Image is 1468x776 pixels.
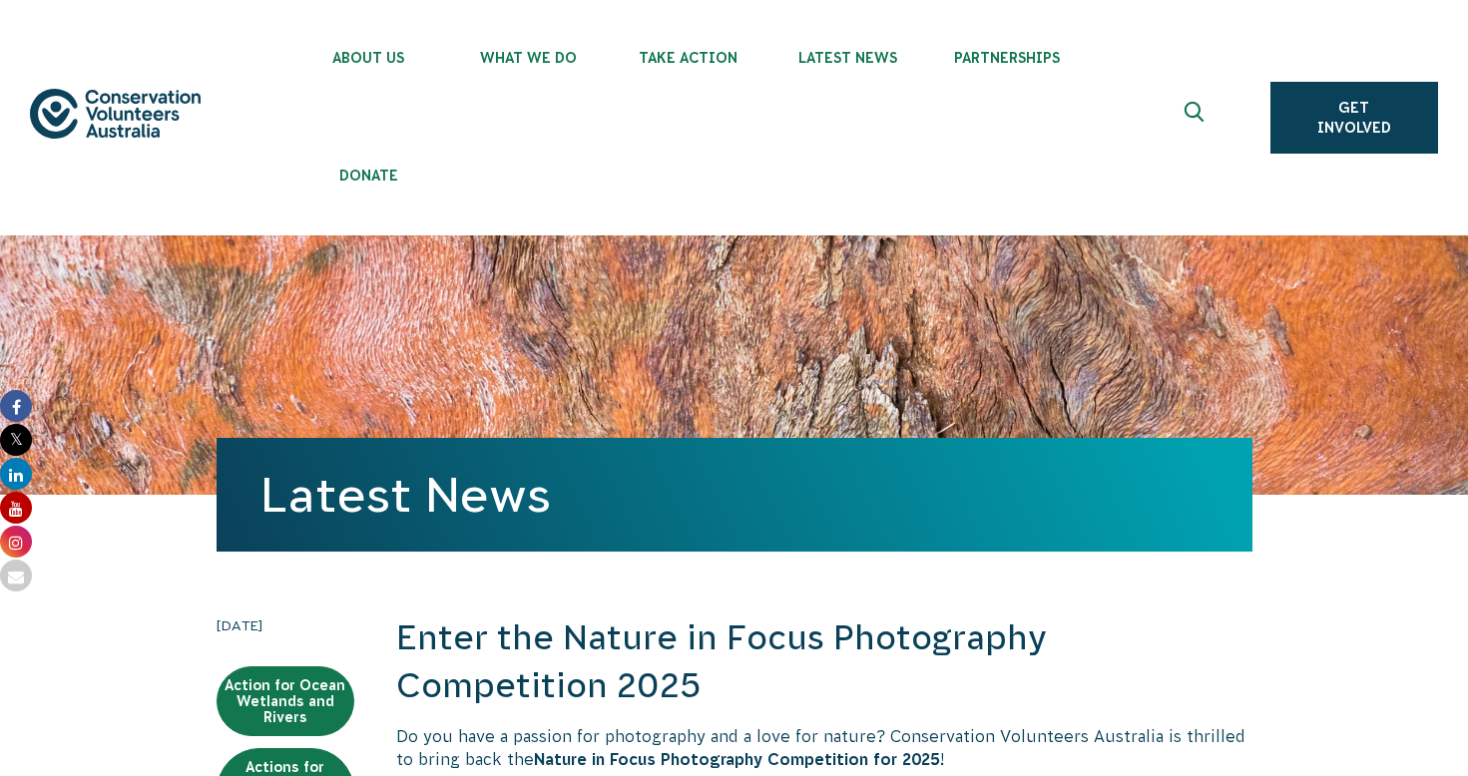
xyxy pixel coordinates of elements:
span: About Us [288,50,448,66]
span: What We Do [448,50,608,66]
strong: Nature in Focus Photography Competition for 2025 [534,750,940,768]
span: Latest News [767,50,927,66]
time: [DATE] [217,614,354,636]
p: Do you have a passion for photography and a love for nature? Conservation Volunteers Australia is... [396,725,1252,770]
span: Donate [288,168,448,184]
span: Take Action [608,50,767,66]
span: Expand search box [1184,102,1209,134]
a: Get Involved [1270,82,1438,154]
img: logo.svg [30,89,201,139]
button: Expand search box Close search box [1173,94,1221,142]
h2: Enter the Nature in Focus Photography Competition 2025 [396,614,1252,709]
a: Latest News [260,468,551,522]
a: Action for Ocean Wetlands and Rivers [217,666,354,736]
span: Partnerships [927,50,1087,66]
